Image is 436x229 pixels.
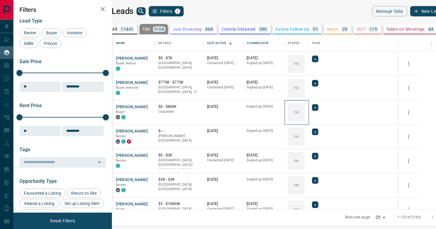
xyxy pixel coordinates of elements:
[19,18,42,24] span: Lead Type
[312,153,318,159] div: +
[19,28,40,37] div: Renter
[158,128,201,134] p: $---
[158,85,201,94] p: Toronto
[116,115,120,119] div: mrloft.ca
[116,104,148,110] button: [PERSON_NAME]
[288,35,299,52] div: Status
[158,35,171,52] div: Details
[46,216,79,226] button: Reset Filters
[428,27,434,31] p: 44
[404,108,413,117] button: more
[116,134,126,138] span: Renter
[247,85,282,90] p: Signed up [DATE]
[314,153,316,159] span: +
[158,109,201,114] p: Coquitlam
[369,27,377,31] p: 115
[207,104,240,109] p: [DATE]
[314,177,316,183] span: +
[314,129,316,135] span: +
[247,61,282,66] p: Signed up [DATE]
[116,35,125,52] div: Name
[42,28,61,37] div: Buyer
[404,205,413,214] button: more
[373,213,388,222] div: 25
[357,27,366,31] p: HOT
[312,35,320,52] div: Tags
[116,188,120,192] div: mrloft.ca
[19,147,30,152] span: Tags
[293,207,299,212] p: TBD
[116,177,148,183] button: [PERSON_NAME]
[116,67,120,71] div: condos.ca
[154,27,164,31] p: 5168
[404,132,413,141] button: more
[137,7,146,15] button: search button
[19,59,42,64] span: Sale Price
[116,80,148,86] button: [PERSON_NAME]
[158,177,201,182] p: $3K - $3K
[312,80,318,87] div: +
[309,35,399,52] div: Tags
[327,27,339,31] p: Warm
[247,177,282,182] p: Signed up [DATE]
[247,80,282,85] p: [DATE]
[158,56,201,61] p: $0 - $7K
[65,30,85,35] span: Investor
[142,27,150,31] p: TBD
[121,188,126,192] div: condos.ca
[247,35,269,52] div: Claimed Date
[314,80,316,86] span: +
[397,215,420,220] p: 1–25 of 5168
[207,85,240,90] p: Contacted [DATE]
[19,103,42,108] span: Rent Price
[314,202,316,208] span: +
[205,27,213,31] p: 464
[116,128,148,134] button: [PERSON_NAME]
[207,158,240,163] p: Contacted [DATE]
[155,35,204,52] div: Details
[19,199,59,208] div: Viewed a Listing
[244,35,285,52] div: Claimed Date
[314,56,316,62] span: +
[158,207,201,216] p: [GEOGRAPHIC_DATA], [GEOGRAPHIC_DATA]
[158,182,201,192] p: [GEOGRAPHIC_DATA], [GEOGRAPHIC_DATA]
[312,201,318,208] div: +
[312,104,318,111] div: +
[116,207,125,211] span: Buyer
[207,35,226,52] div: Last Active
[19,210,66,219] div: Set up Building Alert
[116,183,126,187] span: Renter
[312,128,318,135] div: +
[113,35,155,52] div: Name
[62,201,102,206] span: Set up Listing Alert
[44,30,59,35] span: Buyer
[313,27,318,31] p: 51
[173,27,202,31] p: Just Browsing
[158,158,201,172] p: Toronto
[386,27,425,31] p: Taken on Showings
[127,139,131,144] div: property.ca
[207,128,240,134] p: [DATE]
[158,134,201,143] p: [PERSON_NAME][GEOGRAPHIC_DATA]
[342,27,348,31] p: 29
[158,153,201,158] p: $0 - $2K
[19,6,106,13] h2: Filters
[207,207,240,211] p: Contacted [DATE]
[116,110,125,114] span: Buyer
[22,191,63,196] span: Favourited a Listing
[116,139,120,144] div: mrloft.ca
[207,56,240,61] p: [DATE]
[158,61,201,70] p: [GEOGRAPHIC_DATA], [GEOGRAPHIC_DATA]
[293,183,299,187] p: TBD
[247,104,282,109] p: Signed up [DATE]
[207,153,240,158] p: [DATE]
[222,27,256,31] p: Criteria Obtained
[293,159,299,163] p: TBD
[372,6,407,16] button: Manage Tabs
[404,181,413,190] button: more
[247,201,282,207] p: [DATE]
[116,91,120,95] div: condos.ca
[293,110,299,114] p: TBD
[314,104,316,111] span: +
[247,128,282,133] p: Signed up [DATE]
